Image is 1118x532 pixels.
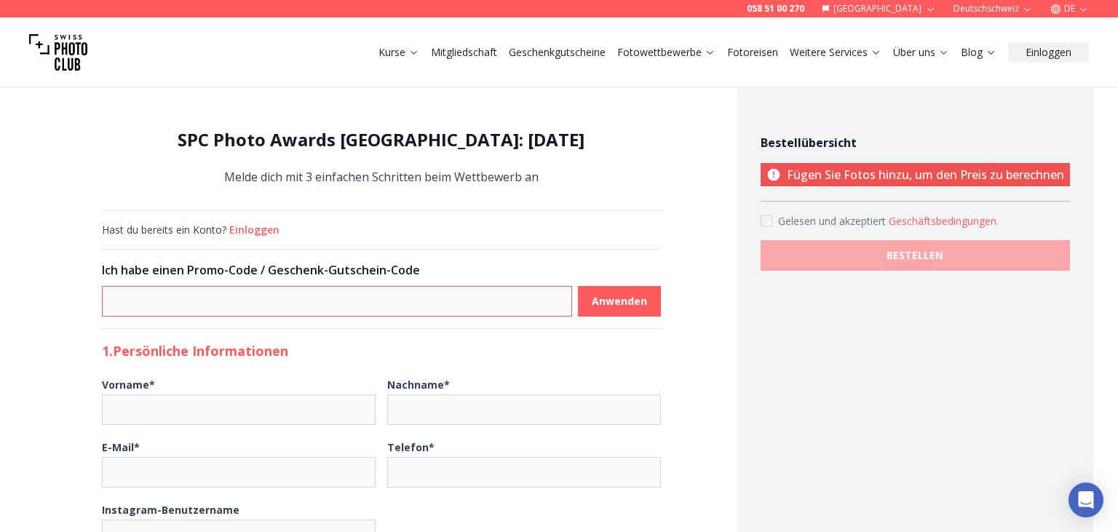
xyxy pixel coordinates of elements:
[102,378,155,392] b: Vorname *
[889,214,999,229] button: Accept termsGelesen und akzeptiert
[387,394,661,425] input: Nachname*
[611,42,721,63] button: Fotowettbewerbe
[887,42,955,63] button: Über uns
[761,215,772,226] input: Accept terms
[387,378,450,392] b: Nachname *
[955,42,1002,63] button: Blog
[784,42,887,63] button: Weitere Services
[102,341,661,361] h2: 1. Persönliche Informationen
[102,261,661,279] h3: Ich habe einen Promo-Code / Geschenk-Gutschein-Code
[747,3,804,15] a: 058 51 00 270
[503,42,611,63] button: Geschenkgutscheine
[29,23,87,82] img: Swiss photo club
[778,214,889,228] span: Gelesen und akzeptiert
[961,45,996,60] a: Blog
[102,440,140,454] b: E-Mail *
[761,240,1070,271] button: BESTELLEN
[102,223,661,237] div: Hast du bereits ein Konto?
[761,163,1070,186] p: Fügen Sie Fotos hinzu, um den Preis zu berechnen
[378,45,419,60] a: Kurse
[102,128,661,187] div: Melde dich mit 3 einfachen Schritten beim Wettbewerb an
[425,42,503,63] button: Mitgliedschaft
[102,457,376,488] input: E-Mail*
[1008,42,1089,63] button: Einloggen
[102,394,376,425] input: Vorname*
[893,45,949,60] a: Über uns
[721,42,784,63] button: Fotoreisen
[509,45,606,60] a: Geschenkgutscheine
[592,294,647,309] b: Anwenden
[887,248,943,263] b: BESTELLEN
[102,128,661,151] h1: SPC Photo Awards [GEOGRAPHIC_DATA]: [DATE]
[578,286,661,317] button: Anwenden
[373,42,425,63] button: Kurse
[431,45,497,60] a: Mitgliedschaft
[617,45,715,60] a: Fotowettbewerbe
[102,503,239,517] b: Instagram-Benutzername
[727,45,778,60] a: Fotoreisen
[761,134,1070,151] h4: Bestellübersicht
[790,45,881,60] a: Weitere Services
[387,440,435,454] b: Telefon *
[229,223,279,237] button: Einloggen
[1069,483,1103,517] div: Open Intercom Messenger
[387,457,661,488] input: Telefon*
